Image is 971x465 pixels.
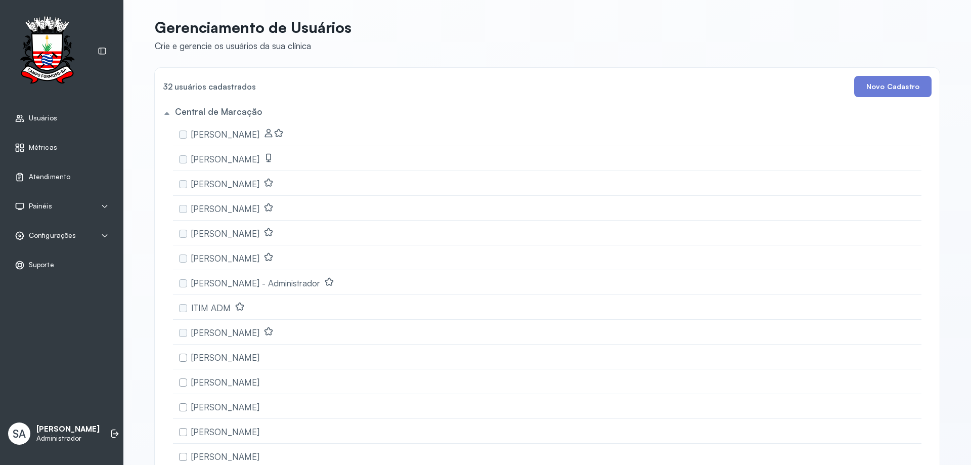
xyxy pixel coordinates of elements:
span: [PERSON_NAME] [191,154,259,164]
span: [PERSON_NAME] [191,228,259,239]
div: Crie e gerencie os usuários da sua clínica [155,40,351,51]
a: Usuários [15,113,109,123]
a: Métricas [15,143,109,153]
h4: 32 usuários cadastrados [163,79,256,94]
span: Suporte [29,261,54,269]
button: Novo Cadastro [854,76,932,97]
span: [PERSON_NAME] - Administrador [191,278,320,288]
span: [PERSON_NAME] [191,402,259,412]
span: [PERSON_NAME] [191,179,259,189]
span: Painéis [29,202,52,210]
a: Atendimento [15,172,109,182]
span: [PERSON_NAME] [191,253,259,264]
span: [PERSON_NAME] [191,451,259,462]
span: Configurações [29,231,76,240]
p: Gerenciamento de Usuários [155,18,351,36]
p: [PERSON_NAME] [36,425,100,434]
p: Administrador [36,434,100,443]
span: [PERSON_NAME] [191,352,259,363]
span: Usuários [29,114,57,122]
span: [PERSON_NAME] [191,129,259,140]
span: Atendimento [29,173,70,181]
span: [PERSON_NAME] [191,203,259,214]
span: [PERSON_NAME] [191,377,259,388]
span: Métricas [29,143,57,152]
span: ITIM ADM [191,303,231,313]
span: [PERSON_NAME] [191,327,259,338]
img: Logotipo do estabelecimento [11,16,83,87]
h5: Central de Marcação [175,106,262,117]
span: [PERSON_NAME] [191,427,259,437]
